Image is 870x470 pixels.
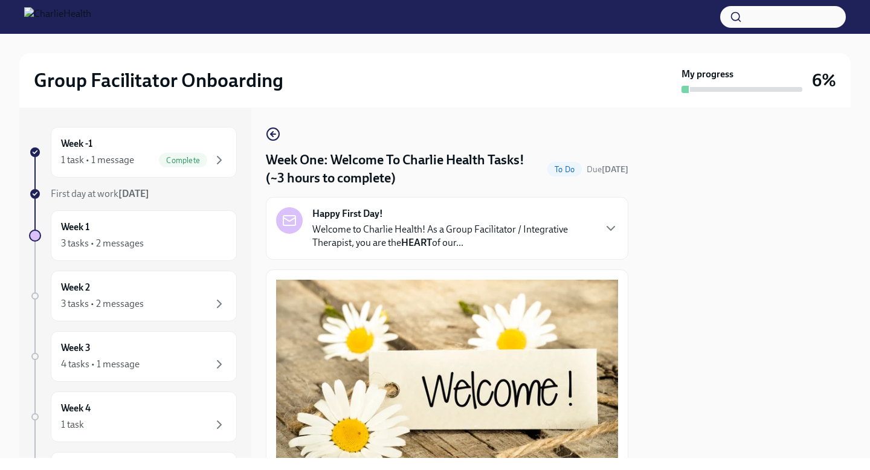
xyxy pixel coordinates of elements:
[547,165,582,174] span: To Do
[812,69,836,91] h3: 6%
[159,156,207,165] span: Complete
[587,164,628,175] span: Due
[34,68,283,92] h2: Group Facilitator Onboarding
[61,418,84,431] div: 1 task
[61,221,89,234] h6: Week 1
[61,341,91,355] h6: Week 3
[312,223,594,249] p: Welcome to Charlie Health! As a Group Facilitator / Integrative Therapist, you are the of our...
[61,402,91,415] h6: Week 4
[51,188,149,199] span: First day at work
[61,237,144,250] div: 3 tasks • 2 messages
[29,127,237,178] a: Week -11 task • 1 messageComplete
[29,210,237,261] a: Week 13 tasks • 2 messages
[24,7,91,27] img: CharlieHealth
[61,153,134,167] div: 1 task • 1 message
[61,281,90,294] h6: Week 2
[29,331,237,382] a: Week 34 tasks • 1 message
[602,164,628,175] strong: [DATE]
[61,297,144,311] div: 3 tasks • 2 messages
[266,151,543,187] h4: Week One: Welcome To Charlie Health Tasks! (~3 hours to complete)
[29,391,237,442] a: Week 41 task
[587,164,628,175] span: August 18th, 2025 10:00
[312,207,383,221] strong: Happy First Day!
[681,68,733,81] strong: My progress
[61,358,140,371] div: 4 tasks • 1 message
[61,137,92,150] h6: Week -1
[29,271,237,321] a: Week 23 tasks • 2 messages
[118,188,149,199] strong: [DATE]
[401,237,432,248] strong: HEART
[29,187,237,201] a: First day at work[DATE]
